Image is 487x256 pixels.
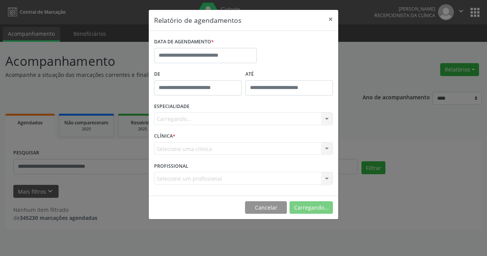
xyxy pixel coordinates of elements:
h5: Relatório de agendamentos [154,15,241,25]
button: Close [323,10,338,29]
button: Carregando... [290,201,333,214]
label: PROFISSIONAL [154,160,188,172]
label: ATÉ [245,68,333,80]
label: DATA DE AGENDAMENTO [154,36,214,48]
button: Cancelar [245,201,287,214]
label: ESPECIALIDADE [154,101,189,113]
label: De [154,68,242,80]
label: CLÍNICA [154,130,175,142]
